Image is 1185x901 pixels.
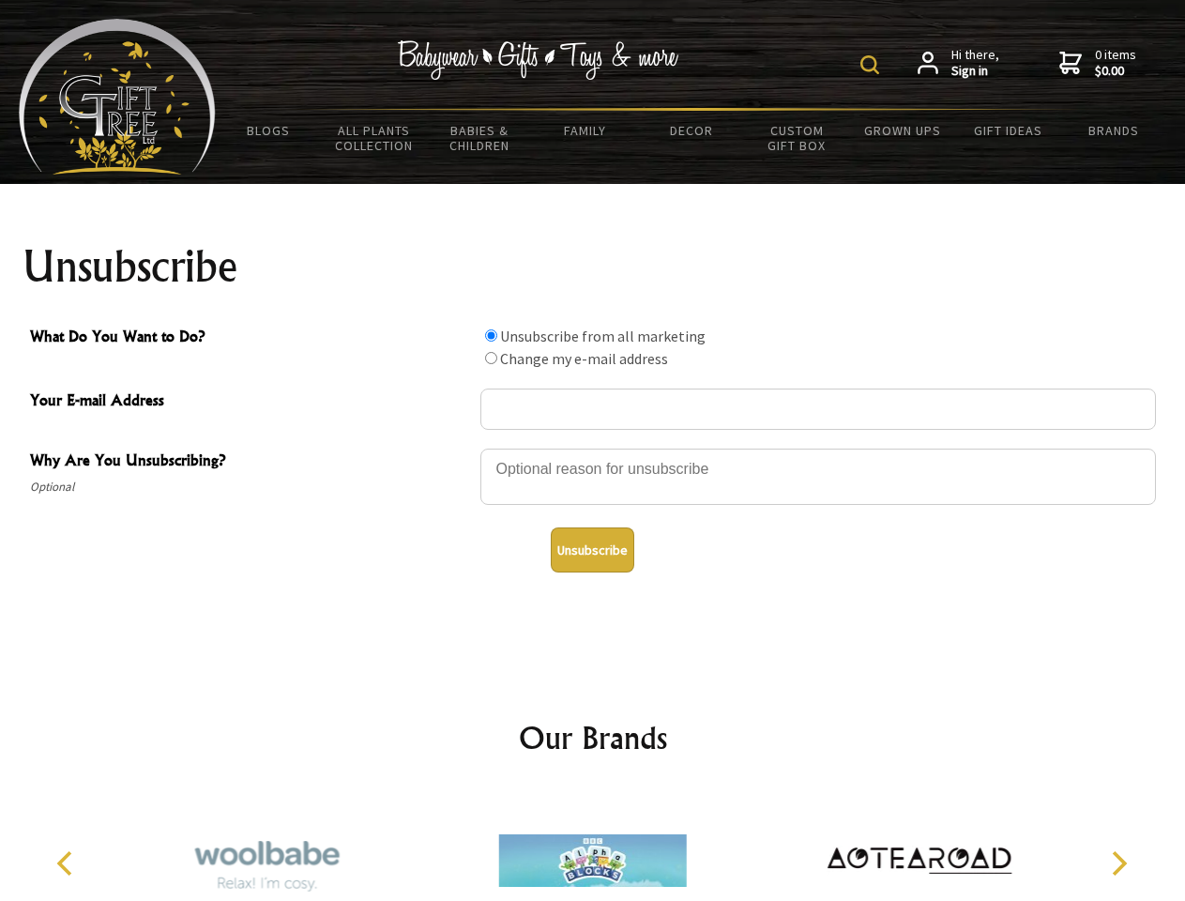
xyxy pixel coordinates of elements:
[500,327,706,345] label: Unsubscribe from all marketing
[322,111,428,165] a: All Plants Collection
[23,244,1163,289] h1: Unsubscribe
[1095,46,1136,80] span: 0 items
[216,111,322,150] a: BLOGS
[1059,47,1136,80] a: 0 items$0.00
[1095,63,1136,80] strong: $0.00
[485,352,497,364] input: What Do You Want to Do?
[744,111,850,165] a: Custom Gift Box
[638,111,744,150] a: Decor
[47,843,88,884] button: Previous
[551,527,634,573] button: Unsubscribe
[38,715,1148,760] h2: Our Brands
[500,349,668,368] label: Change my e-mail address
[30,389,471,416] span: Your E-mail Address
[849,111,955,150] a: Grown Ups
[427,111,533,165] a: Babies & Children
[485,329,497,342] input: What Do You Want to Do?
[480,449,1156,505] textarea: Why Are You Unsubscribing?
[533,111,639,150] a: Family
[955,111,1061,150] a: Gift Ideas
[30,325,471,352] span: What Do You Want to Do?
[951,47,999,80] span: Hi there,
[860,55,879,74] img: product search
[1061,111,1167,150] a: Brands
[480,389,1156,430] input: Your E-mail Address
[30,449,471,476] span: Why Are You Unsubscribing?
[19,19,216,175] img: Babyware - Gifts - Toys and more...
[398,40,679,80] img: Babywear - Gifts - Toys & more
[1098,843,1139,884] button: Next
[951,63,999,80] strong: Sign in
[30,476,471,498] span: Optional
[918,47,999,80] a: Hi there,Sign in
